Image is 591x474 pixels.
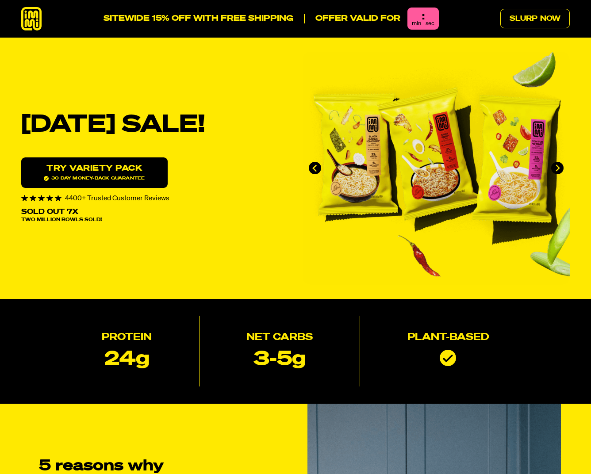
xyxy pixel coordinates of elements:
[303,52,570,285] li: 1 of 4
[104,14,293,24] p: SITEWIDE 15% OFF WITH FREE SHIPPING
[21,114,288,138] h1: [DATE] SALE!
[407,333,489,343] h2: Plant-based
[21,209,78,216] p: Sold Out 7X
[551,162,564,174] button: Next slide
[104,350,150,369] p: 24g
[253,350,306,369] p: 3-5g
[304,14,400,24] p: Offer valid for
[246,333,313,343] h2: Net Carbs
[21,157,168,188] a: Try variety Pack30 day money-back guarantee
[21,195,288,202] div: 4400+ Trusted Customer Reviews
[422,11,424,22] div: :
[426,21,434,27] span: sec
[500,9,570,28] a: Slurp Now
[44,176,145,181] span: 30 day money-back guarantee
[303,52,570,285] div: immi slideshow
[102,333,152,343] h2: Protein
[309,162,321,174] button: Go to last slide
[412,21,421,27] span: min
[21,218,102,222] span: Two Million Bowls Sold!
